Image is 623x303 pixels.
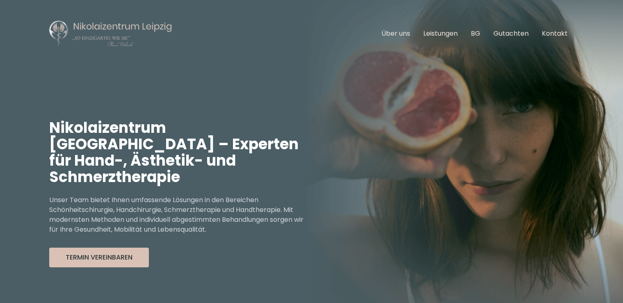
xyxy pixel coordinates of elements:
[542,29,568,38] a: Kontakt
[49,120,312,185] h1: Nikolaizentrum [GEOGRAPHIC_DATA] – Experten für Hand-, Ästhetik- und Schmerztherapie
[49,20,172,48] img: Nikolaizentrum Leipzig Logo
[423,29,458,38] a: Leistungen
[49,195,312,235] p: Unser Team bietet Ihnen umfassende Lösungen in den Bereichen Schönheitschirurgie, Handchirurgie, ...
[471,29,480,38] a: BG
[49,248,149,267] button: Termin Vereinbaren
[493,29,529,38] a: Gutachten
[381,29,410,38] a: Über uns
